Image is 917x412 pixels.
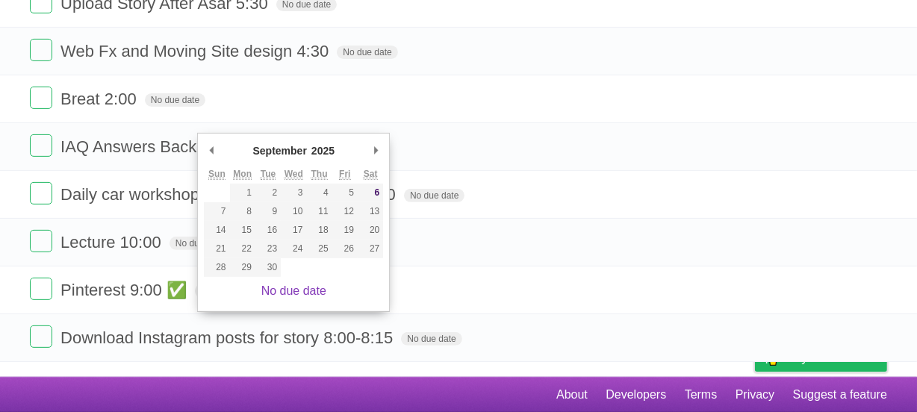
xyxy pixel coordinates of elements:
[230,202,255,221] button: 8
[30,87,52,109] label: Done
[60,137,270,156] span: IAQ Answers Backlinks 1:00
[309,140,337,162] div: 2025
[30,325,52,348] label: Done
[255,202,281,221] button: 9
[255,221,281,240] button: 16
[306,202,332,221] button: 11
[358,240,383,258] button: 27
[685,381,718,409] a: Terms
[358,202,383,221] button: 13
[204,240,229,258] button: 21
[332,240,358,258] button: 26
[736,381,774,409] a: Privacy
[358,184,383,202] button: 6
[30,39,52,61] label: Done
[60,281,190,299] span: Pinterest 9:00 ✅
[230,258,255,277] button: 29
[556,381,588,409] a: About
[30,278,52,300] label: Done
[60,328,397,347] span: Download Instagram posts for story 8:00-8:15
[306,184,332,202] button: 4
[332,184,358,202] button: 5
[255,240,281,258] button: 23
[60,233,165,252] span: Lecture 10:00
[233,169,252,180] abbr: Monday
[281,221,306,240] button: 17
[404,189,464,202] span: No due date
[285,169,303,180] abbr: Wednesday
[204,221,229,240] button: 14
[204,258,229,277] button: 28
[281,184,306,202] button: 3
[208,169,226,180] abbr: Sunday
[204,202,229,221] button: 7
[30,182,52,205] label: Done
[255,258,281,277] button: 30
[786,345,880,371] span: Buy me a coffee
[145,93,205,107] span: No due date
[204,140,219,162] button: Previous Month
[281,240,306,258] button: 24
[60,185,400,204] span: Daily car workshop previous messages. 11:30
[339,169,350,180] abbr: Friday
[170,237,230,250] span: No due date
[793,381,887,409] a: Suggest a feature
[311,169,328,180] abbr: Thursday
[30,230,52,252] label: Done
[195,284,255,298] span: No due date
[606,381,666,409] a: Developers
[251,140,309,162] div: September
[368,140,383,162] button: Next Month
[332,221,358,240] button: 19
[230,221,255,240] button: 15
[364,169,378,180] abbr: Saturday
[401,332,461,346] span: No due date
[30,134,52,157] label: Done
[230,184,255,202] button: 1
[332,202,358,221] button: 12
[306,240,332,258] button: 25
[230,240,255,258] button: 22
[261,284,326,297] a: No due date
[358,221,383,240] button: 20
[337,46,397,59] span: No due date
[255,184,281,202] button: 2
[281,202,306,221] button: 10
[60,90,140,108] span: Breat 2:00
[261,169,276,180] abbr: Tuesday
[306,221,332,240] button: 18
[60,42,332,60] span: Web Fx and Moving Site design 4:30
